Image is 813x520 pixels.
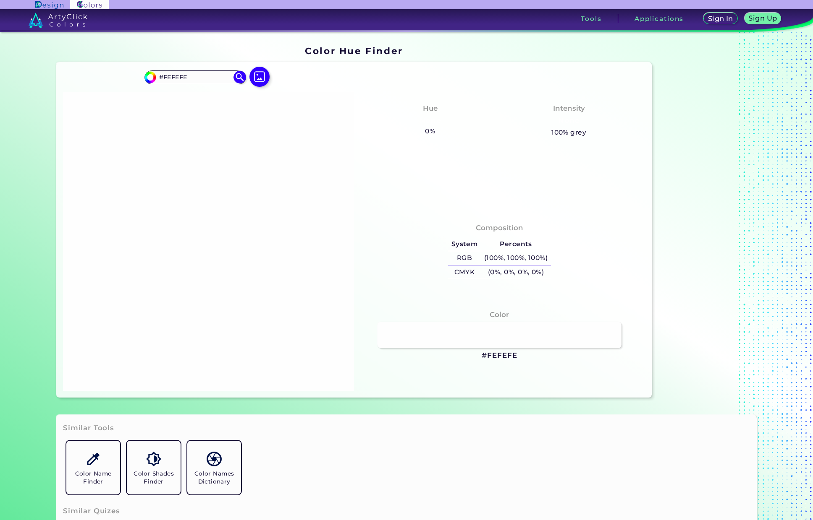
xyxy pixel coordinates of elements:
h5: Percents [481,237,551,251]
h4: Color [490,309,509,321]
h5: (0%, 0%, 0%, 0%) [481,265,551,279]
h3: #FEFEFE [482,351,517,361]
h1: Color Hue Finder [305,44,403,57]
h5: 100% grey [551,127,586,138]
img: ArtyClick Design logo [35,1,63,9]
h4: Hue [423,102,438,114]
a: Color Names Dictionary [184,437,244,498]
h5: System [448,237,481,251]
a: Color Name Finder [63,437,123,498]
img: logo_artyclick_colors_white.svg [29,13,88,28]
img: icon_color_name_finder.svg [86,452,100,466]
h5: Color Shades Finder [130,470,177,486]
h3: None [416,116,444,126]
a: Sign Up [746,13,779,24]
h4: Composition [476,222,523,234]
h3: Similar Quizes [63,506,120,516]
h5: CMYK [448,265,481,279]
h3: Tools [581,16,601,22]
h5: Color Name Finder [70,470,117,486]
h5: (100%, 100%, 100%) [481,251,551,265]
h4: Intensity [553,102,585,114]
a: Sign In [705,13,736,24]
h5: 0% [422,126,438,137]
img: icon search [233,71,246,83]
h3: Applications [635,16,684,22]
h5: Sign In [709,16,732,22]
h5: Sign Up [750,15,776,21]
h3: Similar Tools [63,423,114,433]
img: icon_color_shades.svg [146,452,161,466]
input: type color.. [156,72,234,83]
img: icon_color_names_dictionary.svg [207,452,221,466]
h3: None [555,116,583,126]
img: icon picture [249,67,270,87]
a: Color Shades Finder [123,437,184,498]
h5: RGB [448,251,481,265]
h5: Color Names Dictionary [191,470,238,486]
